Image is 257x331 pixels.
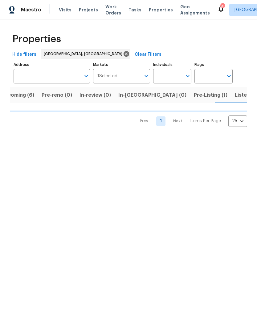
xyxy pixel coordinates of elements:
[14,63,90,67] label: Address
[225,72,233,80] button: Open
[194,63,233,67] label: Flags
[228,113,247,129] div: 25
[105,4,121,16] span: Work Orders
[220,4,225,10] div: 6
[44,51,125,57] span: [GEOGRAPHIC_DATA], [GEOGRAPHIC_DATA]
[59,7,71,13] span: Visits
[134,115,247,127] nav: Pagination Navigation
[142,72,151,80] button: Open
[194,91,227,99] span: Pre-Listing (1)
[10,49,39,60] button: Hide filters
[132,49,164,60] button: Clear Filters
[12,36,61,42] span: Properties
[135,51,161,59] span: Clear Filters
[118,91,186,99] span: In-[GEOGRAPHIC_DATA] (0)
[97,74,117,79] span: 1 Selected
[79,7,98,13] span: Projects
[82,72,91,80] button: Open
[93,63,150,67] label: Markets
[12,51,36,59] span: Hide filters
[149,7,173,13] span: Properties
[190,118,221,124] p: Items Per Page
[180,4,210,16] span: Geo Assignments
[183,72,192,80] button: Open
[80,91,111,99] span: In-review (0)
[41,49,130,59] div: [GEOGRAPHIC_DATA], [GEOGRAPHIC_DATA]
[128,8,141,12] span: Tasks
[156,116,165,126] a: Goto page 1
[42,91,72,99] span: Pre-reno (0)
[1,91,34,99] span: Upcoming (6)
[153,63,191,67] label: Individuals
[21,7,41,13] span: Maestro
